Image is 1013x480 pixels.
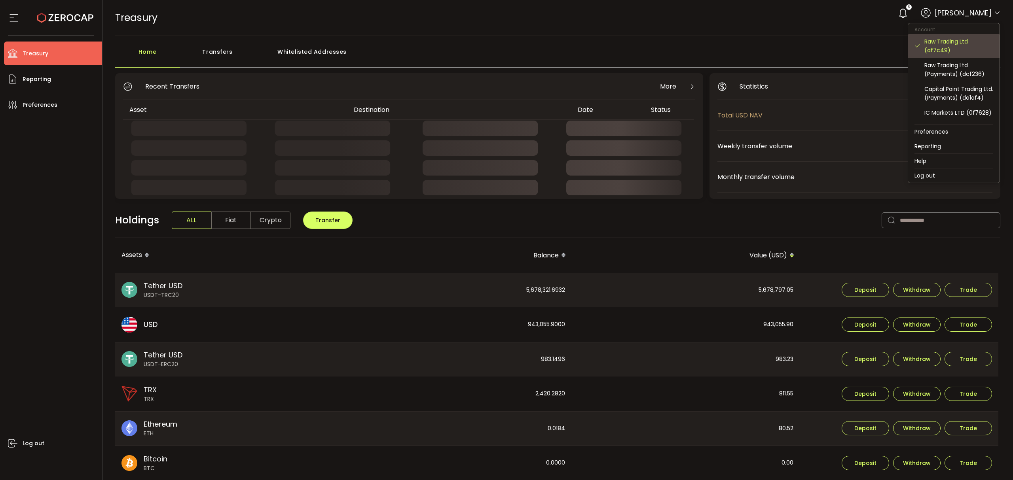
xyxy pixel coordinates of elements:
[121,455,137,471] img: btc_portfolio.svg
[115,11,157,25] span: Treasury
[960,425,977,431] span: Trade
[908,26,941,33] span: Account
[144,464,167,472] span: BTC
[572,249,801,262] div: Value (USD)
[144,395,157,403] span: TRX
[854,391,876,397] span: Deposit
[854,356,876,362] span: Deposit
[144,360,182,369] span: USDT-ERC20
[945,283,992,297] button: Trade
[903,356,931,362] span: Withdraw
[908,139,1000,153] li: Reporting
[908,154,1000,168] li: Help
[172,212,211,229] span: ALL
[893,456,941,470] button: Withdraw
[842,421,889,435] button: Deposit
[121,282,137,298] img: usdt_portfolio.svg
[115,44,180,68] div: Home
[960,356,977,362] span: Trade
[115,213,159,228] span: Holdings
[315,216,340,224] span: Transfer
[924,108,993,117] div: IC Markets LTD (0f7628)
[854,460,876,466] span: Deposit
[347,105,571,114] div: Destination
[924,123,993,141] div: Capital Point Trading Ltd. (B2B) (ce2efa)
[854,322,876,327] span: Deposit
[251,212,290,229] span: Crypto
[344,273,571,307] div: 5,678,321.6932
[145,81,199,91] span: Recent Transfers
[903,425,931,431] span: Withdraw
[717,141,951,151] span: Weekly transfer volume
[945,387,992,401] button: Trade
[144,419,177,429] span: Ethereum
[23,74,51,85] span: Reporting
[935,8,992,18] span: [PERSON_NAME]
[572,376,800,411] div: 811.55
[908,168,1000,183] li: Log out
[893,283,941,297] button: Withdraw
[23,48,48,59] span: Treasury
[924,61,993,78] div: Raw Trading Ltd (Payments) (dcf236)
[717,172,958,182] span: Monthly transfer volume
[645,105,694,114] div: Status
[893,317,941,332] button: Withdraw
[571,105,645,114] div: Date
[903,391,931,397] span: Withdraw
[842,456,889,470] button: Deposit
[740,81,768,91] span: Statistics
[144,429,177,438] span: ETH
[960,391,977,397] span: Trade
[893,421,941,435] button: Withdraw
[23,99,57,111] span: Preferences
[903,287,931,293] span: Withdraw
[842,317,889,332] button: Deposit
[144,454,167,464] span: Bitcoin
[960,287,977,293] span: Trade
[572,273,800,307] div: 5,678,797.05
[945,317,992,332] button: Trade
[123,105,347,114] div: Asset
[344,376,571,411] div: 2,420.2820
[144,280,182,291] span: Tether USD
[973,442,1013,480] iframe: Chat Widget
[121,351,137,367] img: usdt_portfolio.svg
[144,350,182,360] span: Tether USD
[842,283,889,297] button: Deposit
[908,125,1000,139] li: Preferences
[842,387,889,401] button: Deposit
[945,456,992,470] button: Trade
[842,352,889,366] button: Deposit
[960,460,977,466] span: Trade
[303,212,353,229] button: Transfer
[344,412,571,446] div: 0.0184
[121,420,137,436] img: eth_portfolio.svg
[344,342,571,376] div: 983.1496
[180,44,255,68] div: Transfers
[893,387,941,401] button: Withdraw
[660,81,676,91] span: More
[144,291,182,299] span: USDT-TRC20
[854,425,876,431] span: Deposit
[344,249,572,262] div: Balance
[572,412,800,446] div: 80.52
[924,37,993,55] div: Raw Trading Ltd (af7c49)
[903,322,931,327] span: Withdraw
[960,322,977,327] span: Trade
[945,352,992,366] button: Trade
[115,249,344,262] div: Assets
[903,460,931,466] span: Withdraw
[121,317,137,333] img: usd_portfolio.svg
[854,287,876,293] span: Deposit
[908,4,910,10] span: 6
[121,386,137,402] img: trx_portfolio.png
[344,307,571,342] div: 943,055.9000
[23,438,44,449] span: Log out
[255,44,369,68] div: Whitelisted Addresses
[921,22,1000,31] span: Raw Trading Ltd (af7c49)
[144,319,157,330] span: USD
[717,110,951,120] span: Total USD NAV
[945,421,992,435] button: Trade
[211,212,251,229] span: Fiat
